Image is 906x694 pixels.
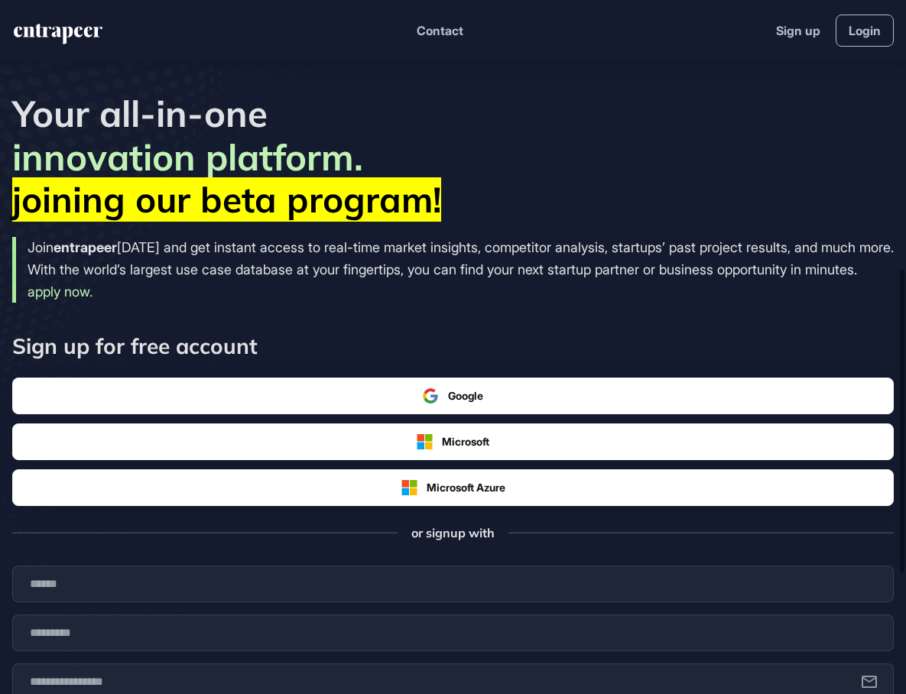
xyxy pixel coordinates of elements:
[427,479,505,495] span: Microsoft Azure
[836,15,894,47] a: Login
[28,239,894,277] span: Join [DATE] and get instant access to real-time market insights, competitor analysis, startups’ p...
[28,284,93,300] a: apply now.
[12,134,363,180] span: innovation platform.
[12,177,441,222] mark: joining our beta program!
[776,21,820,40] a: Sign up
[12,92,894,135] h2: Your all-in-one
[411,524,495,541] span: or signup with
[54,239,117,255] strong: entrapeer
[12,333,894,359] h1: Sign up for free account
[417,21,463,41] button: Contact
[12,24,104,50] a: entrapeer-logo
